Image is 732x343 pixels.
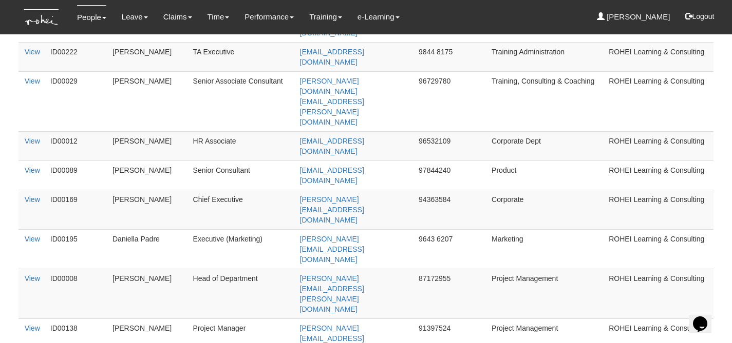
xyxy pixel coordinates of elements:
a: View [25,137,40,145]
td: Senior Associate Consultant [189,71,296,131]
td: Corporate Dept [487,131,605,160]
a: Performance [245,5,294,29]
a: View [25,195,40,204]
a: [PERSON_NAME] [597,5,670,29]
td: Training Administration [487,42,605,71]
a: People [77,5,106,29]
td: Senior Consultant [189,160,296,190]
a: [EMAIL_ADDRESS][DOMAIN_NAME] [300,48,364,66]
td: Product [487,160,605,190]
a: [EMAIL_ADDRESS][DOMAIN_NAME] [300,137,364,155]
td: Corporate [487,190,605,229]
a: Leave [122,5,148,29]
td: ROHEI Learning & Consulting [605,160,714,190]
td: 96729780 [415,71,487,131]
td: 87172955 [415,269,487,318]
td: [PERSON_NAME] [108,190,189,229]
td: Executive (Marketing) [189,229,296,269]
td: 96532109 [415,131,487,160]
td: ROHEI Learning & Consulting [605,229,714,269]
td: TA Executive [189,42,296,71]
a: View [25,166,40,174]
td: Marketing [487,229,605,269]
td: 97844240 [415,160,487,190]
td: ID00012 [46,131,108,160]
a: [EMAIL_ADDRESS][DOMAIN_NAME] [300,166,364,185]
td: Training, Consulting & Coaching [487,71,605,131]
td: ROHEI Learning & Consulting [605,42,714,71]
a: [PERSON_NAME][EMAIL_ADDRESS][DOMAIN_NAME] [300,195,364,224]
td: Daniella Padre [108,229,189,269]
a: View [25,77,40,85]
td: Head of Department [189,269,296,318]
a: View [25,274,40,283]
button: Logout [678,4,722,29]
td: ID00169 [46,190,108,229]
td: ID00195 [46,229,108,269]
td: ROHEI Learning & Consulting [605,190,714,229]
a: Time [208,5,230,29]
td: HR Associate [189,131,296,160]
td: [PERSON_NAME] [108,71,189,131]
a: View [25,324,40,332]
td: [PERSON_NAME] [108,42,189,71]
td: Project Management [487,269,605,318]
td: [PERSON_NAME] [108,131,189,160]
a: View [25,48,40,56]
a: Claims [163,5,192,29]
td: [PERSON_NAME] [108,160,189,190]
td: ROHEI Learning & Consulting [605,131,714,160]
a: e-Learning [358,5,400,29]
td: ROHEI Learning & Consulting [605,71,714,131]
td: 94363584 [415,190,487,229]
a: Training [309,5,342,29]
td: ID00089 [46,160,108,190]
td: ROHEI Learning & Consulting [605,269,714,318]
td: ID00222 [46,42,108,71]
a: [PERSON_NAME][EMAIL_ADDRESS][PERSON_NAME][DOMAIN_NAME] [300,274,364,313]
a: [EMAIL_ADDRESS][PERSON_NAME][DOMAIN_NAME] [300,8,364,37]
a: [PERSON_NAME][EMAIL_ADDRESS][DOMAIN_NAME] [300,235,364,264]
td: Chief Executive [189,190,296,229]
td: ID00029 [46,71,108,131]
td: [PERSON_NAME] [108,269,189,318]
a: [PERSON_NAME][DOMAIN_NAME][EMAIL_ADDRESS][PERSON_NAME][DOMAIN_NAME] [300,77,364,126]
td: 9844 8175 [415,42,487,71]
a: View [25,235,40,243]
td: ID00008 [46,269,108,318]
iframe: chat widget [689,302,722,333]
td: 9643 6207 [415,229,487,269]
